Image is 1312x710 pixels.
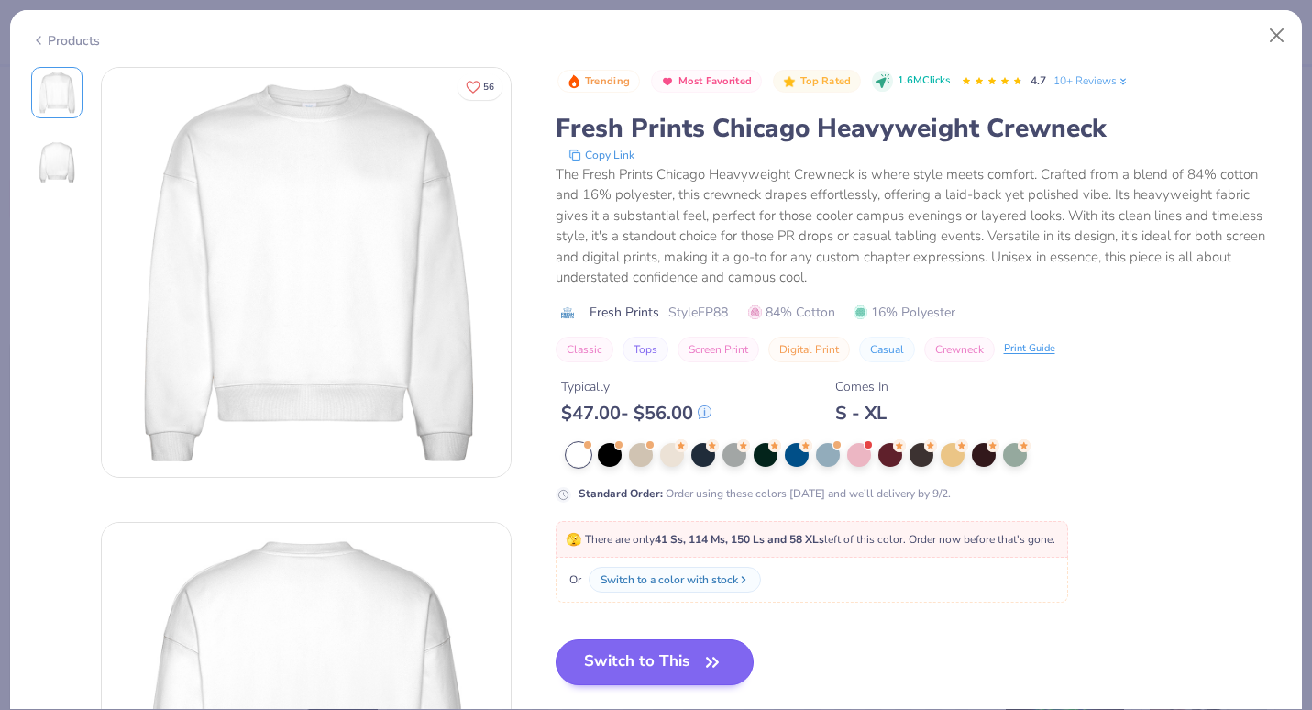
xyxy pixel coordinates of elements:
div: S - XL [835,402,888,425]
img: Most Favorited sort [660,74,675,89]
span: 🫣 [566,531,581,549]
img: Back [35,140,79,184]
button: copy to clipboard [563,146,640,164]
div: Switch to a color with stock [601,571,738,588]
button: Digital Print [768,337,850,362]
span: Style FP88 [668,303,728,322]
span: There are only left of this color. Order now before that's gone. [566,532,1055,547]
button: Crewneck [924,337,995,362]
div: $ 47.00 - $ 56.00 [561,402,711,425]
strong: 41 Ss, 114 Ms, 150 Ls and 58 XLs [655,532,824,547]
img: Trending sort [567,74,581,89]
div: Fresh Prints Chicago Heavyweight Crewneck [556,111,1282,146]
img: Front [35,71,79,115]
span: Fresh Prints [590,303,659,322]
strong: Standard Order : [579,486,663,501]
button: Switch to This [556,639,755,685]
button: Tops [623,337,668,362]
span: Most Favorited [678,76,752,86]
div: Products [31,31,100,50]
img: Front [102,68,511,477]
button: Switch to a color with stock [589,567,761,593]
button: Like [458,73,502,100]
div: Print Guide [1004,341,1055,357]
button: Classic [556,337,613,362]
button: Casual [859,337,915,362]
a: 10+ Reviews [1053,72,1130,89]
span: 84% Cotton [748,303,835,322]
span: 56 [483,83,494,92]
button: Badge Button [557,70,640,94]
button: Badge Button [651,70,762,94]
div: Comes In [835,377,888,396]
span: 16% Polyester [854,303,955,322]
button: Close [1260,18,1295,53]
span: Trending [585,76,630,86]
button: Screen Print [678,337,759,362]
img: Top Rated sort [782,74,797,89]
button: Badge Button [773,70,861,94]
span: 1.6M Clicks [898,73,950,89]
span: Top Rated [800,76,852,86]
div: Typically [561,377,711,396]
span: Or [566,571,581,588]
div: 4.7 Stars [961,67,1023,96]
span: 4.7 [1031,73,1046,88]
div: Order using these colors [DATE] and we’ll delivery by 9/2. [579,485,951,502]
div: The Fresh Prints Chicago Heavyweight Crewneck is where style meets comfort. Crafted from a blend ... [556,164,1282,288]
img: brand logo [556,305,580,320]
